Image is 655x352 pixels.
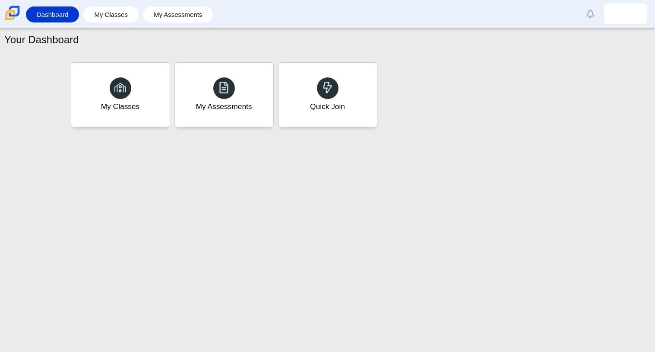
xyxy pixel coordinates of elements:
[581,4,600,23] a: Alerts
[88,6,134,22] a: My Classes
[147,6,209,22] a: My Assessments
[619,7,633,21] img: briana.sotocorrea.yfSTue
[604,3,647,24] a: briana.sotocorrea.yfSTue
[310,101,345,112] div: Quick Join
[30,6,75,22] a: Dashboard
[278,62,377,127] a: Quick Join
[196,101,252,112] div: My Assessments
[3,4,22,22] img: Carmen School of Science & Technology
[71,62,170,127] a: My Classes
[101,101,140,112] div: My Classes
[4,32,79,47] h1: Your Dashboard
[3,16,22,23] a: Carmen School of Science & Technology
[174,62,274,127] a: My Assessments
